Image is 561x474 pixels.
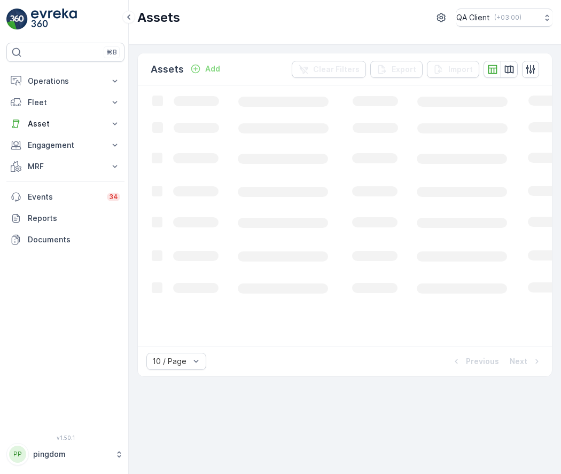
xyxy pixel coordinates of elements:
[6,9,28,30] img: logo
[9,446,26,463] div: PP
[450,355,500,368] button: Previous
[427,61,479,78] button: Import
[31,9,77,30] img: logo_light-DOdMpM7g.png
[28,161,103,172] p: MRF
[6,208,124,229] a: Reports
[313,64,360,75] p: Clear Filters
[456,9,552,27] button: QA Client(+03:00)
[392,64,416,75] p: Export
[151,62,184,77] p: Assets
[494,13,521,22] p: ( +03:00 )
[6,229,124,250] a: Documents
[28,118,103,129] p: Asset
[510,356,527,367] p: Next
[205,64,220,74] p: Add
[6,156,124,177] button: MRF
[6,135,124,156] button: Engagement
[109,193,118,201] p: 34
[28,234,120,245] p: Documents
[28,97,103,108] p: Fleet
[466,356,499,367] p: Previous
[28,140,103,151] p: Engagement
[6,434,124,441] span: v 1.50.1
[6,443,124,465] button: PPpingdom
[370,61,423,78] button: Export
[28,192,100,202] p: Events
[28,213,120,224] p: Reports
[106,48,117,57] p: ⌘B
[186,62,224,75] button: Add
[6,70,124,92] button: Operations
[6,186,124,208] a: Events34
[28,76,103,86] p: Operations
[448,64,473,75] p: Import
[509,355,543,368] button: Next
[137,9,180,26] p: Assets
[292,61,366,78] button: Clear Filters
[33,449,110,460] p: pingdom
[456,12,490,23] p: QA Client
[6,113,124,135] button: Asset
[6,92,124,113] button: Fleet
